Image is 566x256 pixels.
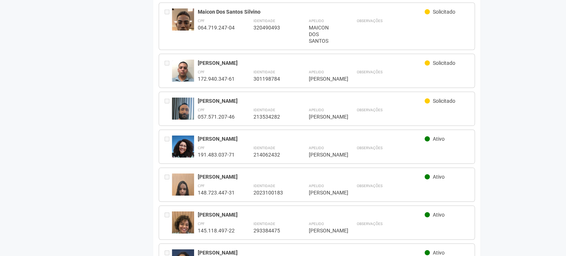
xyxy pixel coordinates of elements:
strong: Observações [356,70,382,74]
div: [PERSON_NAME] [198,98,425,104]
strong: CPF [198,184,205,188]
div: Maicon Dos Santos Silvino [198,8,425,15]
div: [PERSON_NAME] [198,60,425,66]
strong: Observações [356,222,382,226]
strong: Apelido [308,70,324,74]
div: [PERSON_NAME] [198,249,425,256]
img: user.jpg [172,98,194,137]
div: [PERSON_NAME] [198,211,425,218]
strong: Identidade [253,184,275,188]
div: Entre em contato com a Aministração para solicitar o cancelamento ou 2a via [165,136,172,158]
strong: Apelido [308,184,324,188]
div: 191.483.037-71 [198,151,235,158]
div: [PERSON_NAME] [308,151,338,158]
div: 320490493 [253,24,290,31]
img: user.jpg [172,60,194,89]
strong: CPF [198,108,205,112]
img: user.jpg [172,8,194,48]
span: Ativo [433,212,445,218]
div: 172.940.347-61 [198,76,235,82]
div: MAICON DOS SANTOS [308,24,338,44]
strong: Identidade [253,70,275,74]
div: [PERSON_NAME] [198,173,425,180]
div: 145.118.497-22 [198,227,235,234]
strong: Observações [356,146,382,150]
strong: Apelido [308,108,324,112]
div: 293384475 [253,227,290,234]
span: Ativo [433,174,445,180]
strong: Observações [356,19,382,23]
strong: Apelido [308,222,324,226]
div: Entre em contato com a Aministração para solicitar o cancelamento ou 2a via [165,98,172,120]
span: Solicitado [433,9,455,15]
strong: Observações [356,184,382,188]
span: Ativo [433,250,445,256]
strong: Identidade [253,108,275,112]
div: 064.719.247-04 [198,24,235,31]
strong: Identidade [253,146,275,150]
span: Solicitado [433,98,455,104]
strong: Observações [356,108,382,112]
div: Entre em contato com a Aministração para solicitar o cancelamento ou 2a via [165,8,172,44]
span: Solicitado [433,60,455,66]
img: user.jpg [172,136,194,165]
div: 057.571.207-46 [198,113,235,120]
div: 214062432 [253,151,290,158]
div: Entre em contato com a Aministração para solicitar o cancelamento ou 2a via [165,60,172,82]
div: 213534282 [253,113,290,120]
div: [PERSON_NAME] [308,189,338,196]
div: [PERSON_NAME] [308,227,338,234]
div: Entre em contato com a Aministração para solicitar o cancelamento ou 2a via [165,173,172,196]
img: user.jpg [172,211,194,251]
div: [PERSON_NAME] [198,136,425,142]
div: 2023100183 [253,189,290,196]
strong: Identidade [253,222,275,226]
div: 148.723.447-31 [198,189,235,196]
img: user.jpg [172,173,194,213]
div: 301198784 [253,76,290,82]
strong: CPF [198,146,205,150]
span: Ativo [433,136,445,142]
strong: Identidade [253,19,275,23]
strong: Apelido [308,19,324,23]
strong: CPF [198,19,205,23]
strong: Apelido [308,146,324,150]
div: [PERSON_NAME] [308,76,338,82]
strong: CPF [198,222,205,226]
div: Entre em contato com a Aministração para solicitar o cancelamento ou 2a via [165,211,172,234]
strong: CPF [198,70,205,74]
div: [PERSON_NAME] [308,113,338,120]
